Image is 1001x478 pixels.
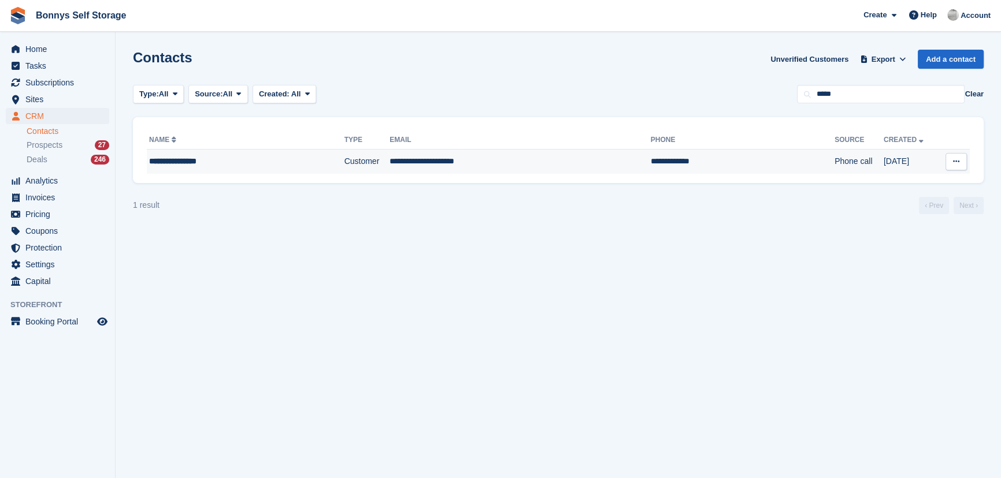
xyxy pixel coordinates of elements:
button: Created: All [253,85,316,104]
a: menu [6,74,109,91]
a: menu [6,240,109,256]
span: Account [961,10,991,21]
a: menu [6,206,109,222]
span: Source: [195,88,223,100]
a: Bonnys Self Storage [31,6,131,25]
button: Export [858,50,909,69]
span: Coupons [25,223,95,239]
a: menu [6,256,109,272]
span: Sites [25,91,95,107]
a: menu [6,108,109,124]
th: Source [835,131,884,150]
span: All [223,88,233,100]
a: menu [6,173,109,189]
span: CRM [25,108,95,124]
img: stora-icon-8386f47178a22dfd0bd8f6a31ec36ba5ce8667c1dd55bd0f319d3a0aa187defe.svg [9,7,27,24]
td: Phone call [835,150,884,174]
a: menu [6,313,109,330]
a: Next [954,197,984,214]
span: Create [863,9,887,21]
span: Type: [139,88,159,100]
a: Unverified Customers [766,50,853,69]
a: Previous [919,197,949,214]
nav: Page [917,197,986,214]
a: menu [6,58,109,74]
a: Name [149,136,179,144]
th: Type [344,131,390,150]
span: Subscriptions [25,74,95,91]
span: Capital [25,273,95,289]
a: Created [884,136,926,144]
button: Source: All [188,85,248,104]
a: menu [6,41,109,57]
a: menu [6,273,109,289]
div: 27 [95,140,109,150]
span: Analytics [25,173,95,189]
div: 246 [91,155,109,165]
th: Email [390,131,650,150]
button: Clear [965,88,984,100]
span: Deals [27,154,47,165]
a: Add a contact [918,50,984,69]
a: Preview store [95,315,109,328]
span: Home [25,41,95,57]
a: Contacts [27,126,109,137]
img: James Bonny [947,9,959,21]
a: Deals 246 [27,154,109,166]
span: Pricing [25,206,95,222]
th: Phone [651,131,835,150]
span: Booking Portal [25,313,95,330]
a: menu [6,223,109,239]
span: All [291,89,301,98]
span: Protection [25,240,95,256]
h1: Contacts [133,50,192,65]
span: Help [921,9,937,21]
span: Tasks [25,58,95,74]
span: Storefront [10,299,115,311]
div: 1 result [133,199,160,211]
a: menu [6,91,109,107]
a: menu [6,189,109,206]
span: Created: [259,89,290,98]
td: Customer [344,150,390,174]
span: Invoices [25,189,95,206]
span: Settings [25,256,95,272]
span: All [159,88,169,100]
span: Export [872,54,895,65]
span: Prospects [27,140,62,151]
button: Type: All [133,85,184,104]
a: Prospects 27 [27,139,109,151]
td: [DATE] [884,150,939,174]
